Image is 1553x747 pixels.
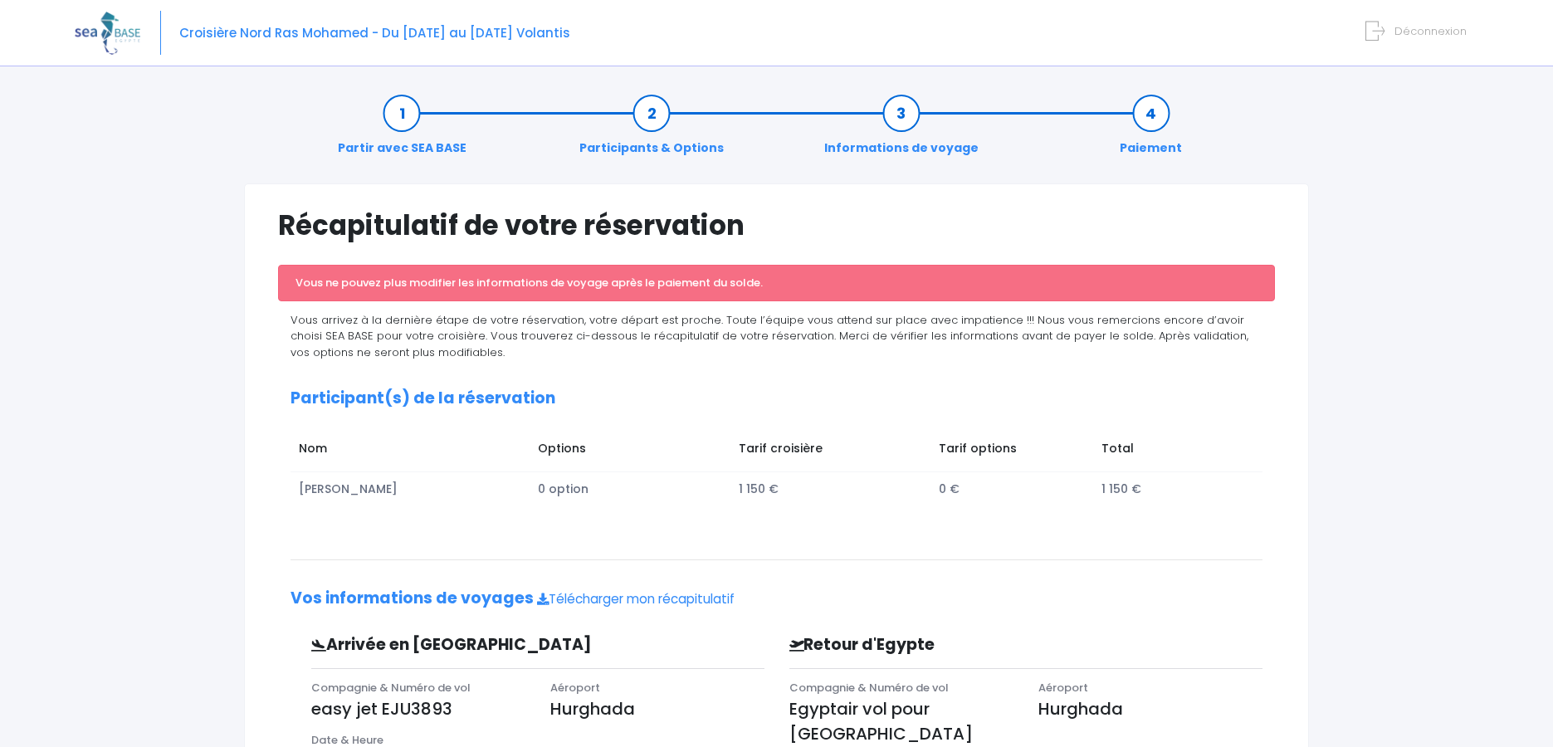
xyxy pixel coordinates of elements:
td: Total [1094,432,1247,471]
td: [PERSON_NAME] [291,471,530,505]
span: 0 option [538,481,588,497]
a: Télécharger mon récapitulatif [537,590,735,608]
span: Vous arrivez à la dernière étape de votre réservation, votre départ est proche. Toute l’équipe vo... [291,312,1248,360]
span: Croisière Nord Ras Mohamed - Du [DATE] au [DATE] Volantis [179,24,570,41]
td: Tarif croisière [730,432,931,471]
span: Compagnie & Numéro de vol [789,680,949,696]
td: Tarif options [931,432,1094,471]
td: 0 € [931,471,1094,505]
p: Hurghada [550,696,764,721]
td: 1 150 € [1094,471,1247,505]
td: Options [530,432,730,471]
a: Paiement [1111,105,1190,157]
td: Nom [291,432,530,471]
h3: Retour d'Egypte [777,636,1150,655]
h2: Vos informations de voyages [291,589,1262,608]
p: easy jet EJU3893 [311,696,525,721]
h3: Arrivée en [GEOGRAPHIC_DATA] [299,636,657,655]
span: Aéroport [550,680,600,696]
h1: Récapitulatif de votre réservation [278,209,1275,242]
p: Hurghada [1038,696,1262,721]
a: Participants & Options [571,105,732,157]
span: Compagnie & Numéro de vol [311,680,471,696]
p: Egyptair vol pour [GEOGRAPHIC_DATA] [789,696,1013,746]
a: Informations de voyage [816,105,987,157]
span: Déconnexion [1394,23,1467,39]
h2: Participant(s) de la réservation [291,389,1262,408]
a: Partir avec SEA BASE [330,105,475,157]
td: 1 150 € [730,471,931,505]
span: Aéroport [1038,680,1088,696]
div: Vous ne pouvez plus modifier les informations de voyage après le paiement du solde. [278,265,1275,301]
